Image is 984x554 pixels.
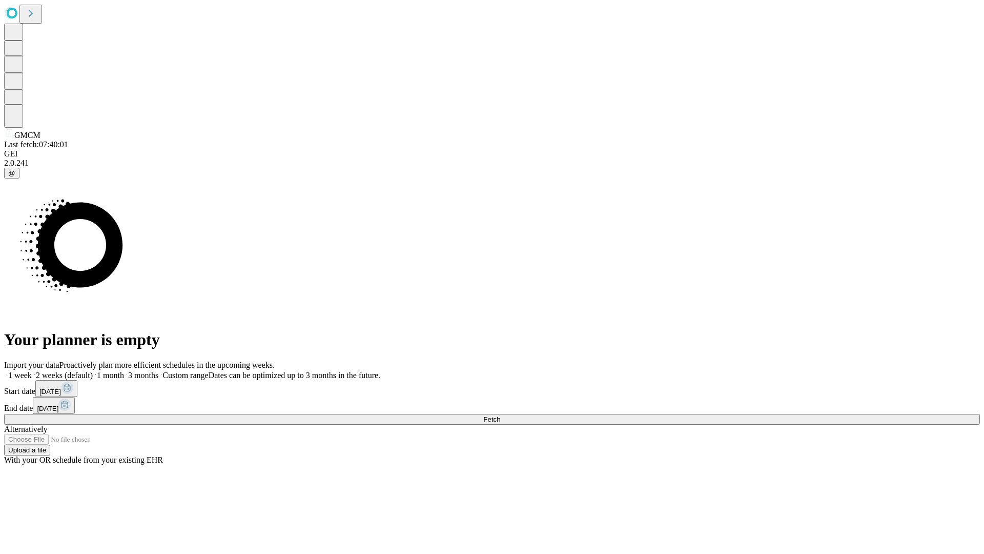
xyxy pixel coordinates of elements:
[37,405,58,412] span: [DATE]
[33,397,75,414] button: [DATE]
[97,371,124,380] span: 1 month
[4,149,980,159] div: GEI
[8,169,15,177] span: @
[35,380,77,397] button: [DATE]
[128,371,158,380] span: 3 months
[59,361,275,369] span: Proactively plan more efficient schedules in the upcoming weeks.
[4,445,50,456] button: Upload a file
[8,371,32,380] span: 1 week
[162,371,208,380] span: Custom range
[4,380,980,397] div: Start date
[4,330,980,349] h1: Your planner is empty
[36,371,93,380] span: 2 weeks (default)
[209,371,380,380] span: Dates can be optimized up to 3 months in the future.
[14,131,40,140] span: GMCM
[4,168,19,179] button: @
[4,425,47,433] span: Alternatively
[483,415,500,423] span: Fetch
[4,456,163,464] span: With your OR schedule from your existing EHR
[4,159,980,168] div: 2.0.241
[39,388,61,395] span: [DATE]
[4,397,980,414] div: End date
[4,140,68,149] span: Last fetch: 07:40:01
[4,414,980,425] button: Fetch
[4,361,59,369] span: Import your data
